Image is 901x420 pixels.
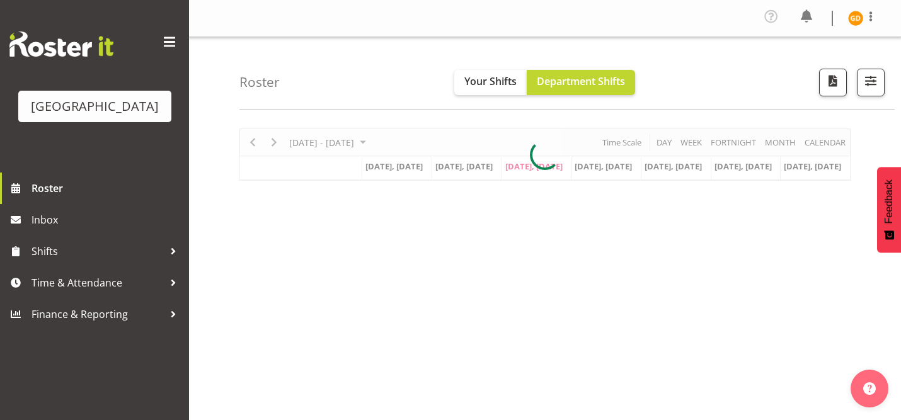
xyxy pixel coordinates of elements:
[819,69,847,96] button: Download a PDF of the roster according to the set date range.
[883,179,895,224] span: Feedback
[32,242,164,261] span: Shifts
[32,305,164,324] span: Finance & Reporting
[32,210,183,229] span: Inbox
[31,97,159,116] div: [GEOGRAPHIC_DATA]
[527,70,635,95] button: Department Shifts
[537,74,625,88] span: Department Shifts
[239,75,280,89] h4: Roster
[863,382,876,395] img: help-xxl-2.png
[32,273,164,292] span: Time & Attendance
[464,74,517,88] span: Your Shifts
[857,69,885,96] button: Filter Shifts
[454,70,527,95] button: Your Shifts
[848,11,863,26] img: greer-dawson11572.jpg
[9,31,113,57] img: Rosterit website logo
[32,179,183,198] span: Roster
[877,167,901,253] button: Feedback - Show survey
